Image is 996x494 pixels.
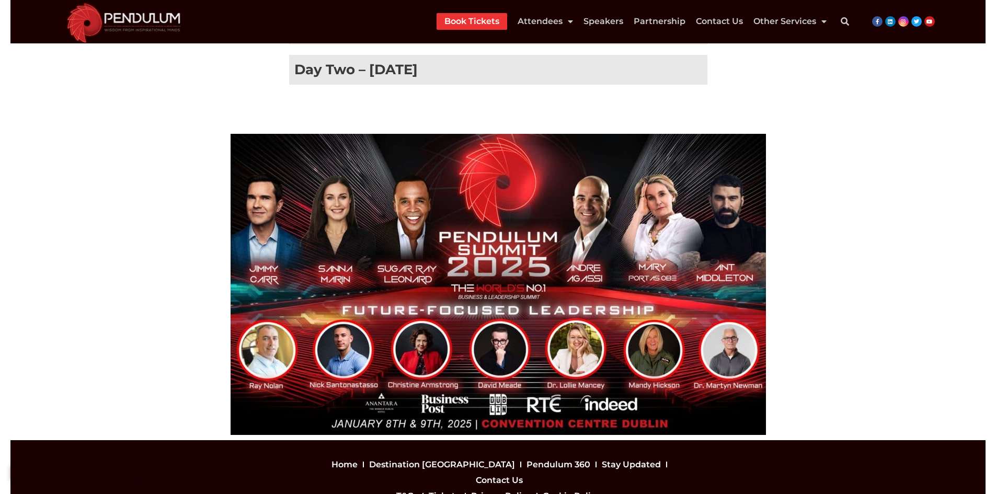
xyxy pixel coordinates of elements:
[289,55,707,84] h3: Day Two – [DATE]
[696,13,743,30] a: Contact Us
[437,13,827,30] nav: Menu
[329,457,360,473] a: Home
[319,457,677,488] nav: Menu
[834,11,855,32] div: Search
[753,13,827,30] a: Other Services
[634,13,685,30] a: Partnership
[473,473,525,488] a: Contact Us
[10,463,136,484] iframe: Brevo live chat
[231,134,766,435] img: Pendulum Summit 2025 Speaker Lineup
[524,457,593,473] a: Pendulum 360
[444,13,499,30] a: Book Tickets
[599,457,663,473] a: Stay Updated
[583,13,623,30] a: Speakers
[518,13,573,30] a: Attendees
[367,457,518,473] a: Destination [GEOGRAPHIC_DATA]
